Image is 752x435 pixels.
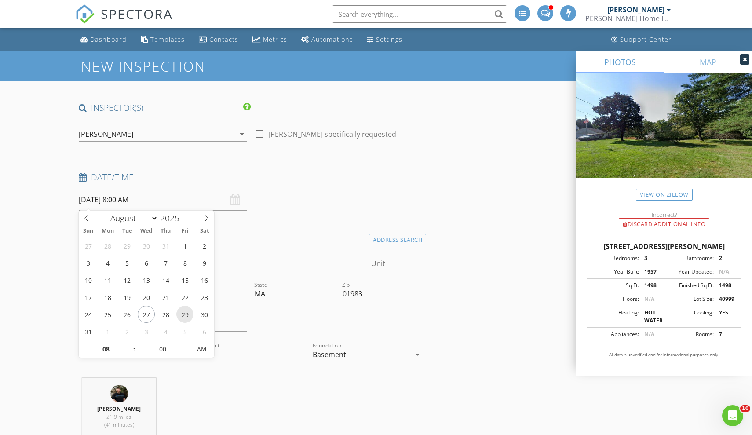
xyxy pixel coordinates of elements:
div: HOT WATER [639,309,664,325]
div: Discard Additional info [619,218,709,230]
div: Year Built: [589,268,639,276]
span: N/A [719,268,729,275]
span: July 30, 2025 [138,237,155,254]
div: Cooling: [664,309,714,325]
img: The Best Home Inspection Software - Spectora [75,4,95,24]
i: arrow_drop_down [237,129,247,139]
img: streetview [576,73,752,199]
span: Sat [195,228,214,234]
strong: [PERSON_NAME] [97,405,141,413]
label: [PERSON_NAME] specifically requested [268,130,396,139]
span: August 7, 2025 [157,254,174,271]
div: 2 [714,254,739,262]
img: facetune_25012024141449_2.jpeg [110,385,128,402]
div: Dashboard [90,35,127,44]
div: Automations [311,35,353,44]
span: August 27, 2025 [138,306,155,323]
div: Sq Ft: [589,281,639,289]
div: 3 [639,254,664,262]
span: August 18, 2025 [99,289,116,306]
span: August 12, 2025 [118,271,135,289]
a: Automations (Advanced) [298,32,357,48]
div: 1498 [714,281,739,289]
a: View on Zillow [636,189,693,201]
span: Tue [117,228,137,234]
h4: INSPECTOR(S) [79,102,251,113]
span: August 25, 2025 [99,306,116,323]
span: Thu [156,228,175,234]
a: Support Center [608,32,675,48]
div: YES [714,309,739,325]
a: Metrics [249,32,291,48]
span: August 8, 2025 [176,254,193,271]
span: August 20, 2025 [138,289,155,306]
div: 1498 [639,281,664,289]
a: PHOTOS [576,51,664,73]
span: N/A [644,295,654,303]
span: September 1, 2025 [99,323,116,340]
span: August 16, 2025 [196,271,213,289]
div: Finished Sq Ft: [664,281,714,289]
span: Wed [137,228,156,234]
div: 1957 [639,268,664,276]
div: 7 [714,330,739,338]
iframe: Intercom live chat [722,405,743,426]
a: Contacts [195,32,242,48]
span: August 4, 2025 [99,254,116,271]
input: Year [158,212,187,224]
div: Lot Size: [664,295,714,303]
div: Bedrooms: [589,254,639,262]
span: August 21, 2025 [157,289,174,306]
h4: Location [79,232,423,243]
span: August 29, 2025 [176,306,193,323]
span: August 14, 2025 [157,271,174,289]
div: Address Search [369,234,426,246]
span: August 3, 2025 [80,254,97,271]
span: August 19, 2025 [118,289,135,306]
div: Incorrect? [576,211,752,218]
span: September 4, 2025 [157,323,174,340]
span: August 17, 2025 [80,289,97,306]
div: [PERSON_NAME] [607,5,664,14]
div: Bathrooms: [664,254,714,262]
span: Click to toggle [190,340,214,358]
span: 21.9 miles [106,413,131,420]
i: arrow_drop_down [412,349,423,360]
div: Metrics [263,35,287,44]
div: [PERSON_NAME] [79,130,133,138]
div: Support Center [620,35,672,44]
a: MAP [664,51,752,73]
span: N/A [644,330,654,338]
span: July 31, 2025 [157,237,174,254]
span: September 3, 2025 [138,323,155,340]
div: 40999 [714,295,739,303]
h1: New Inspection [81,58,276,74]
div: Floors: [589,295,639,303]
span: August 30, 2025 [196,306,213,323]
span: August 5, 2025 [118,254,135,271]
span: July 28, 2025 [99,237,116,254]
a: SPECTORA [75,12,173,30]
span: August 24, 2025 [80,306,97,323]
span: September 6, 2025 [196,323,213,340]
div: Contacts [209,35,238,44]
p: All data is unverified and for informational purposes only. [587,352,741,358]
span: August 31, 2025 [80,323,97,340]
div: [STREET_ADDRESS][PERSON_NAME] [587,241,741,252]
span: July 29, 2025 [118,237,135,254]
input: Select date [79,189,247,211]
div: Appliances: [589,330,639,338]
span: August 15, 2025 [176,271,193,289]
span: August 6, 2025 [138,254,155,271]
a: Dashboard [77,32,130,48]
span: August 28, 2025 [157,306,174,323]
div: Heating: [589,309,639,325]
div: Rooms: [664,330,714,338]
span: August 13, 2025 [138,271,155,289]
span: SPECTORA [101,4,173,23]
span: July 27, 2025 [80,237,97,254]
span: August 2, 2025 [196,237,213,254]
div: Settings [376,35,402,44]
span: August 10, 2025 [80,271,97,289]
span: : [133,340,135,358]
